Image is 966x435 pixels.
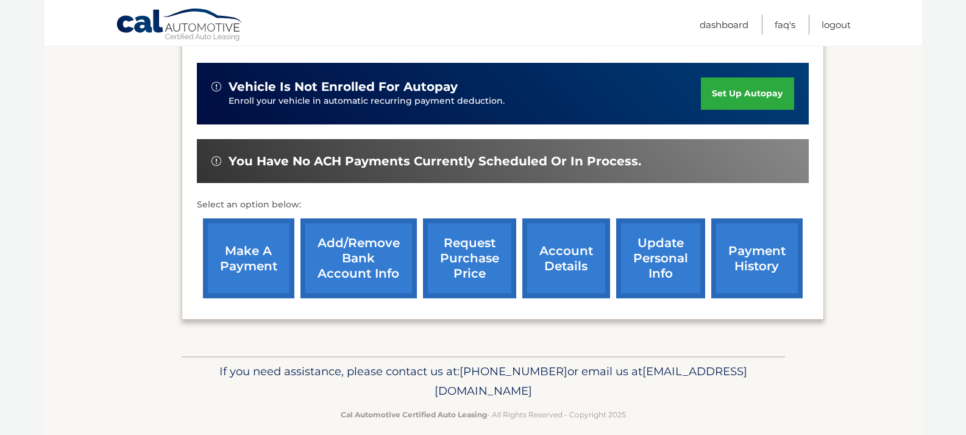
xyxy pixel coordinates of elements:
img: alert-white.svg [211,82,221,92]
span: [EMAIL_ADDRESS][DOMAIN_NAME] [435,364,747,398]
p: If you need assistance, please contact us at: or email us at [190,362,777,401]
p: - All Rights Reserved - Copyright 2025 [190,408,777,421]
img: alert-white.svg [211,156,221,166]
a: request purchase price [423,218,516,298]
a: Cal Automotive [116,8,244,43]
span: [PHONE_NUMBER] [460,364,567,378]
a: Add/Remove bank account info [300,218,417,298]
a: make a payment [203,218,294,298]
a: Dashboard [700,15,748,35]
a: Logout [822,15,851,35]
a: FAQ's [775,15,795,35]
a: set up autopay [701,77,794,110]
strong: Cal Automotive Certified Auto Leasing [341,410,487,419]
a: payment history [711,218,803,298]
p: Enroll your vehicle in automatic recurring payment deduction. [229,95,701,108]
span: You have no ACH payments currently scheduled or in process. [229,154,641,169]
span: vehicle is not enrolled for autopay [229,79,458,95]
a: account details [522,218,610,298]
p: Select an option below: [197,198,809,212]
a: update personal info [616,218,705,298]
